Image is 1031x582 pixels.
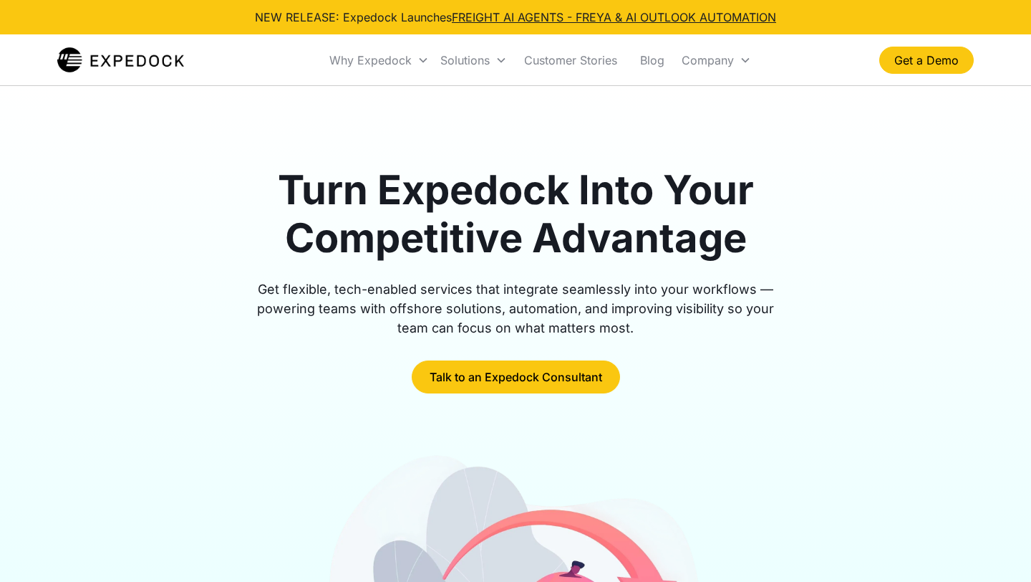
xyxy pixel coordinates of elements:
div: Company [676,36,757,85]
h1: Turn Expedock Into Your Competitive Advantage [241,166,790,262]
a: Talk to an Expedock Consultant [412,361,620,393]
div: Why Expedock [324,36,435,85]
div: Solutions [440,53,490,67]
img: Expedock Logo [57,46,184,75]
a: Blog [629,36,676,85]
a: Customer Stories [513,36,629,85]
div: Why Expedock [329,53,412,67]
a: FREIGHT AI AGENTS - FREYA & AI OUTLOOK AUTOMATION [452,10,776,24]
a: home [57,46,184,75]
div: Solutions [435,36,513,85]
div: NEW RELEASE: Expedock Launches [255,9,776,26]
div: Company [682,53,734,67]
div: Get flexible, tech-enabled services that integrate seamlessly into your workflows — powering team... [241,280,790,338]
a: Get a Demo [879,47,974,74]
